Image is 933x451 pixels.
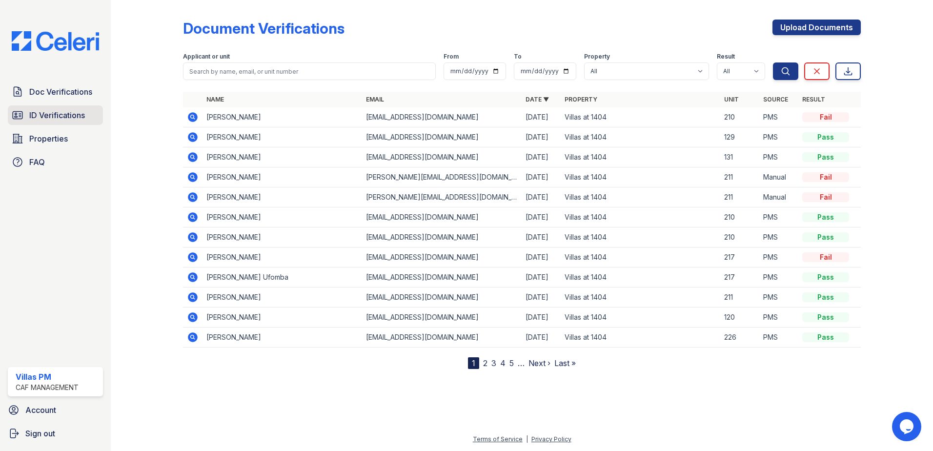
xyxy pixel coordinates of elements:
[203,147,362,167] td: [PERSON_NAME]
[561,267,720,287] td: Villas at 1404
[561,167,720,187] td: Villas at 1404
[473,435,523,443] a: Terms of Service
[763,96,788,103] a: Source
[561,307,720,328] td: Villas at 1404
[362,267,522,287] td: [EMAIL_ADDRESS][DOMAIN_NAME]
[720,328,759,348] td: 226
[720,107,759,127] td: 210
[522,107,561,127] td: [DATE]
[802,212,849,222] div: Pass
[720,287,759,307] td: 211
[561,207,720,227] td: Villas at 1404
[759,107,798,127] td: PMS
[366,96,384,103] a: Email
[802,152,849,162] div: Pass
[522,247,561,267] td: [DATE]
[561,247,720,267] td: Villas at 1404
[203,167,362,187] td: [PERSON_NAME]
[25,404,56,416] span: Account
[565,96,597,103] a: Property
[522,167,561,187] td: [DATE]
[183,62,436,80] input: Search by name, email, or unit number
[759,127,798,147] td: PMS
[802,252,849,262] div: Fail
[29,133,68,144] span: Properties
[362,207,522,227] td: [EMAIL_ADDRESS][DOMAIN_NAME]
[802,332,849,342] div: Pass
[203,247,362,267] td: [PERSON_NAME]
[561,127,720,147] td: Villas at 1404
[183,20,345,37] div: Document Verifications
[720,207,759,227] td: 210
[16,371,79,383] div: Villas PM
[772,20,861,35] a: Upload Documents
[720,227,759,247] td: 210
[4,400,107,420] a: Account
[554,358,576,368] a: Last »
[8,152,103,172] a: FAQ
[720,147,759,167] td: 131
[720,127,759,147] td: 129
[362,147,522,167] td: [EMAIL_ADDRESS][DOMAIN_NAME]
[29,86,92,98] span: Doc Verifications
[584,53,610,61] label: Property
[203,207,362,227] td: [PERSON_NAME]
[561,287,720,307] td: Villas at 1404
[203,267,362,287] td: [PERSON_NAME] Ufomba
[802,312,849,322] div: Pass
[483,358,487,368] a: 2
[8,129,103,148] a: Properties
[561,227,720,247] td: Villas at 1404
[802,192,849,202] div: Fail
[522,267,561,287] td: [DATE]
[526,435,528,443] div: |
[522,307,561,328] td: [DATE]
[802,96,825,103] a: Result
[759,147,798,167] td: PMS
[362,187,522,207] td: [PERSON_NAME][EMAIL_ADDRESS][DOMAIN_NAME]
[16,383,79,392] div: CAF Management
[561,187,720,207] td: Villas at 1404
[561,328,720,348] td: Villas at 1404
[528,358,550,368] a: Next ›
[522,147,561,167] td: [DATE]
[203,187,362,207] td: [PERSON_NAME]
[203,307,362,328] td: [PERSON_NAME]
[759,267,798,287] td: PMS
[759,247,798,267] td: PMS
[522,227,561,247] td: [DATE]
[203,127,362,147] td: [PERSON_NAME]
[4,424,107,443] a: Sign out
[8,105,103,125] a: ID Verifications
[802,172,849,182] div: Fail
[759,328,798,348] td: PMS
[720,307,759,328] td: 120
[362,287,522,307] td: [EMAIL_ADDRESS][DOMAIN_NAME]
[518,357,525,369] span: …
[802,132,849,142] div: Pass
[522,287,561,307] td: [DATE]
[802,272,849,282] div: Pass
[25,428,55,439] span: Sign out
[759,207,798,227] td: PMS
[183,53,230,61] label: Applicant or unit
[203,107,362,127] td: [PERSON_NAME]
[802,112,849,122] div: Fail
[203,287,362,307] td: [PERSON_NAME]
[759,167,798,187] td: Manual
[362,107,522,127] td: [EMAIL_ADDRESS][DOMAIN_NAME]
[500,358,506,368] a: 4
[509,358,514,368] a: 5
[724,96,739,103] a: Unit
[362,167,522,187] td: [PERSON_NAME][EMAIL_ADDRESS][DOMAIN_NAME]
[203,227,362,247] td: [PERSON_NAME]
[362,247,522,267] td: [EMAIL_ADDRESS][DOMAIN_NAME]
[362,328,522,348] td: [EMAIL_ADDRESS][DOMAIN_NAME]
[526,96,549,103] a: Date ▼
[720,187,759,207] td: 211
[203,328,362,348] td: [PERSON_NAME]
[29,109,85,121] span: ID Verifications
[802,232,849,242] div: Pass
[720,167,759,187] td: 211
